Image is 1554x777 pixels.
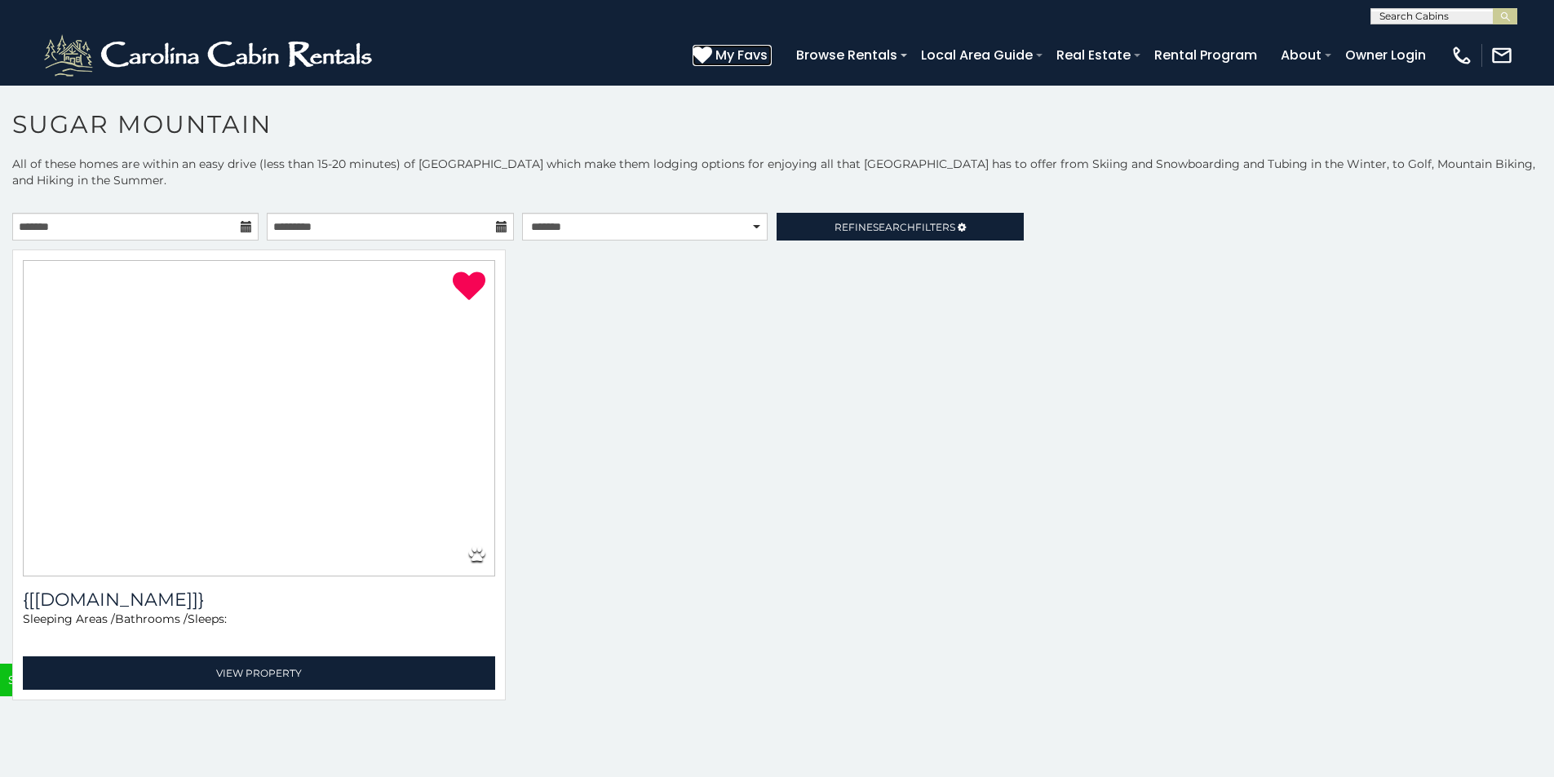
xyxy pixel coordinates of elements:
[693,45,772,66] a: My Favs
[1273,41,1330,69] a: About
[1450,44,1473,67] img: phone-regular-white.png
[1490,44,1513,67] img: mail-regular-white.png
[913,41,1041,69] a: Local Area Guide
[873,221,915,233] span: Search
[715,45,768,65] span: My Favs
[1146,41,1265,69] a: Rental Program
[788,41,905,69] a: Browse Rentals
[23,589,495,611] h3: {[getUnitName(property)]}
[1048,41,1139,69] a: Real Estate
[835,221,955,233] span: Refine Filters
[1337,41,1434,69] a: Owner Login
[23,656,495,690] a: View Property
[777,213,1023,241] a: RefineSearchFilters
[453,270,485,304] a: Remove from favorites
[23,611,495,652] div: Sleeping Areas / Bathrooms / Sleeps:
[41,31,379,80] img: White-1-2.png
